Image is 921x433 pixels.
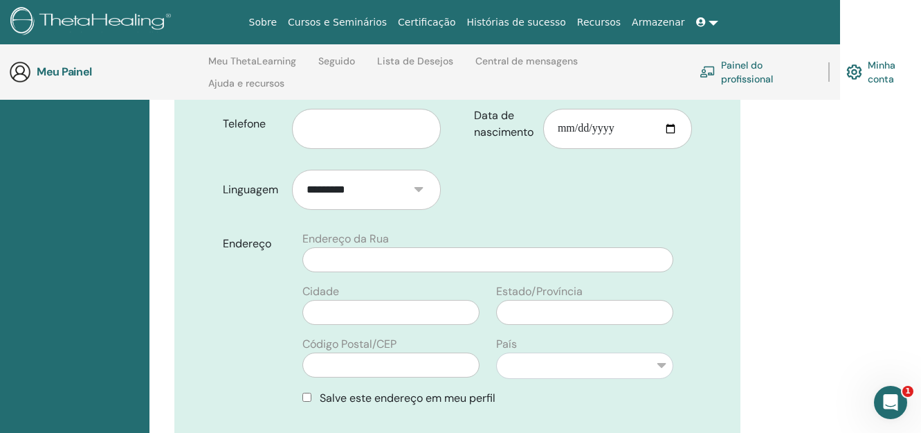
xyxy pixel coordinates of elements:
a: Ajuda e recursos [208,78,284,100]
font: Seguido [318,55,355,67]
a: Painel do profissional [700,57,812,87]
font: Histórias de sucesso [467,17,566,28]
font: Estado/Província [496,284,583,299]
font: Meu ThetaLearning [208,55,296,67]
a: Seguido [318,55,355,78]
img: logo.png [10,7,176,38]
font: Recursos [577,17,621,28]
font: Endereço [223,236,271,251]
a: Certificação [392,10,461,35]
font: Endereço da Rua [302,231,389,246]
font: Ajuda e recursos [208,77,284,89]
font: Certificação [398,17,455,28]
a: Sobre [244,10,282,35]
a: Histórias de sucesso [462,10,572,35]
font: Meu Painel [37,64,92,79]
a: Recursos [572,10,626,35]
a: Minha conta [846,57,921,87]
img: generic-user-icon.jpg [9,61,31,83]
a: Cursos e Seminários [282,10,392,35]
font: Código Postal/CEP [302,337,396,351]
font: Telefone [223,116,266,131]
img: cog.svg [846,61,862,83]
font: Linguagem [223,182,278,197]
font: Central de mensagens [475,55,578,67]
a: Meu ThetaLearning [208,55,296,78]
font: País [496,337,517,351]
a: Lista de Desejos [377,55,453,78]
font: Cidade [302,284,339,299]
font: Cursos e Seminários [288,17,387,28]
a: Armazenar [626,10,690,35]
iframe: Chat ao vivo do Intercom [874,386,907,419]
font: Armazenar [632,17,684,28]
a: Central de mensagens [475,55,578,78]
font: 1 [905,387,911,396]
font: Data de nascimento [474,108,534,139]
font: Sobre [249,17,277,28]
font: Lista de Desejos [377,55,453,67]
font: Painel do profissional [721,60,773,85]
font: Salve este endereço em meu perfil [320,391,495,405]
img: chalkboard-teacher.svg [700,66,715,78]
font: Minha conta [868,60,895,85]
